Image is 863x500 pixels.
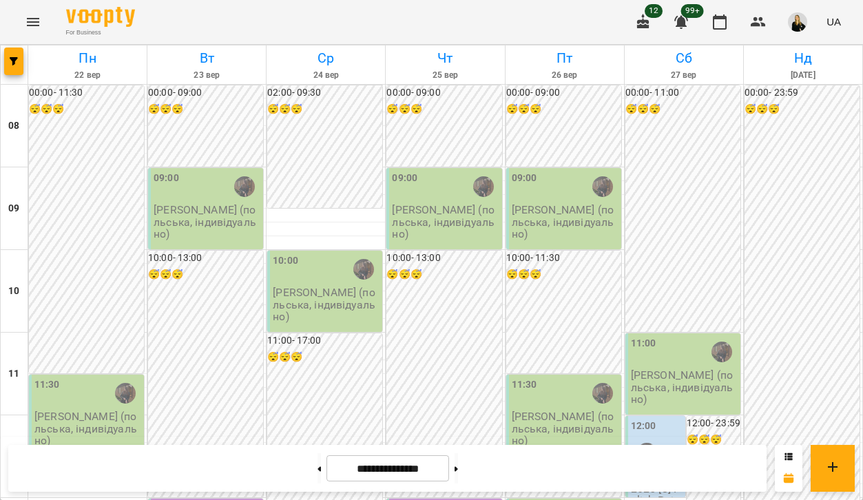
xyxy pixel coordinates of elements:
[29,102,144,117] h6: 😴😴😴
[512,204,618,240] p: [PERSON_NAME] (польська, індивідуально)
[267,333,382,348] h6: 11:00 - 17:00
[512,377,537,393] label: 11:30
[148,102,263,117] h6: 😴😴😴
[269,69,383,82] h6: 24 вер
[506,251,621,266] h6: 10:00 - 11:30
[273,253,298,269] label: 10:00
[745,102,860,117] h6: 😴😴😴
[592,176,613,197] img: Доскоч Софія Володимирівна (п)
[746,48,860,69] h6: Нд
[149,69,264,82] h6: 23 вер
[627,69,741,82] h6: 27 вер
[30,69,145,82] h6: 22 вер
[8,366,19,382] h6: 11
[631,369,738,405] p: [PERSON_NAME] (польська, індивідуально)
[625,102,740,117] h6: 😴😴😴
[746,69,860,82] h6: [DATE]
[506,85,621,101] h6: 00:00 - 09:00
[148,85,263,101] h6: 00:00 - 09:00
[388,69,502,82] h6: 25 вер
[269,48,383,69] h6: Ср
[592,383,613,404] img: Доскоч Софія Володимирівна (п)
[353,259,374,280] img: Доскоч Софія Володимирівна (п)
[8,201,19,216] h6: 09
[386,85,501,101] h6: 00:00 - 09:00
[8,284,19,299] h6: 10
[625,85,740,101] h6: 00:00 - 11:00
[148,267,263,282] h6: 😴😴😴
[34,410,141,446] p: [PERSON_NAME] (польська, індивідуально)
[115,383,136,404] img: Доскоч Софія Володимирівна (п)
[234,176,255,197] img: Доскоч Софія Володимирівна (п)
[506,102,621,117] h6: 😴😴😴
[154,204,260,240] p: [PERSON_NAME] (польська, індивідуально)
[267,350,382,365] h6: 😴😴😴
[8,118,19,134] h6: 08
[34,377,60,393] label: 11:30
[473,176,494,197] img: Доскоч Софія Володимирівна (п)
[711,342,732,362] img: Доскоч Софія Володимирівна (п)
[645,4,663,18] span: 12
[506,267,621,282] h6: 😴😴😴
[821,9,846,34] button: UA
[745,85,860,101] h6: 00:00 - 23:59
[29,85,144,101] h6: 00:00 - 11:30
[17,6,50,39] button: Menu
[273,287,379,322] p: [PERSON_NAME] (польська, індивідуально)
[826,14,841,29] span: UA
[386,267,501,282] h6: 😴😴😴
[386,102,501,117] h6: 😴😴😴
[30,48,145,69] h6: Пн
[154,171,179,186] label: 09:00
[631,419,656,434] label: 12:00
[687,416,740,431] h6: 12:00 - 23:59
[392,204,499,240] p: [PERSON_NAME] (польська, індивідуально)
[267,102,382,117] h6: 😴😴😴
[392,171,417,186] label: 09:00
[512,410,618,446] p: [PERSON_NAME] (польська, індивідуально)
[148,251,263,266] h6: 10:00 - 13:00
[66,7,135,27] img: Voopty Logo
[66,28,135,37] span: For Business
[267,85,382,101] h6: 02:00 - 09:30
[681,4,704,18] span: 99+
[508,48,622,69] h6: Пт
[149,48,264,69] h6: Вт
[631,336,656,351] label: 11:00
[386,251,501,266] h6: 10:00 - 13:00
[512,171,537,186] label: 09:00
[788,12,807,32] img: 4a571d9954ce9b31f801162f42e49bd5.jpg
[508,69,622,82] h6: 26 вер
[687,433,740,448] h6: 😴😴😴
[388,48,502,69] h6: Чт
[627,48,741,69] h6: Сб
